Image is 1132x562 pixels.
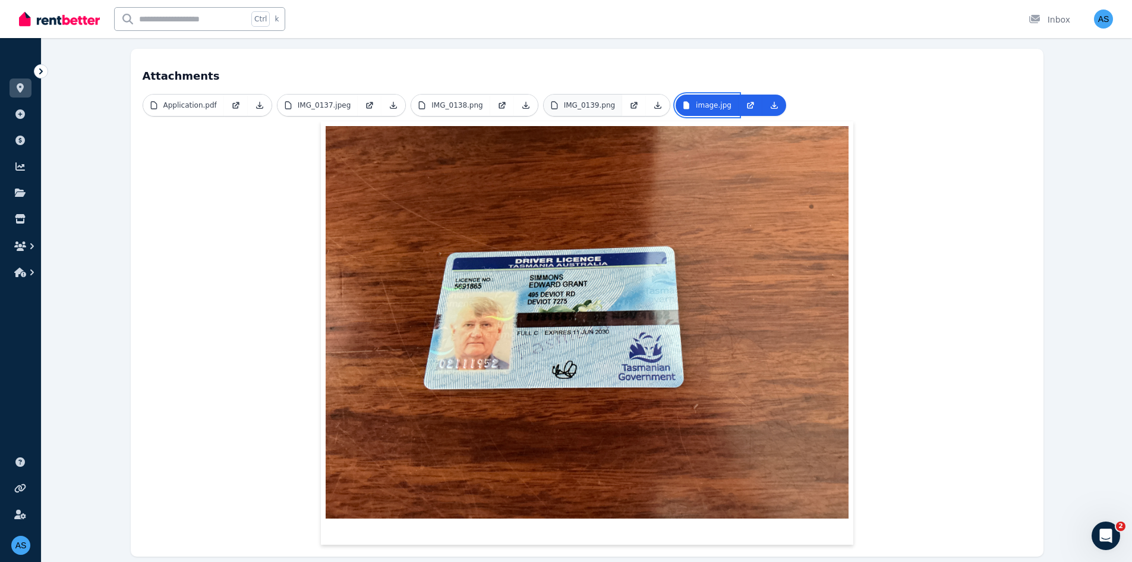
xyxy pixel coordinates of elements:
img: RentBetter [19,10,100,28]
img: Aaron Showell [11,536,30,555]
span: Ctrl [251,11,270,27]
h4: Attachments [143,61,1032,84]
a: Download Attachment [514,95,538,116]
p: IMG_0139.png [564,101,615,110]
a: Open in new Tab [358,95,381,116]
a: Open in new Tab [622,95,646,116]
a: image.jpg [676,95,739,116]
a: Open in new Tab [490,95,514,116]
span: k [275,14,279,24]
a: IMG_0139.png [544,95,622,116]
iframe: Intercom live chat [1092,522,1120,550]
p: Application.pdf [163,101,217,110]
p: IMG_0138.png [431,101,483,110]
a: Open in new Tab [739,95,762,116]
a: IMG_0137.jpeg [278,95,358,116]
p: image.jpg [696,101,731,110]
span: 2 [1116,522,1125,531]
a: Open in new Tab [224,95,248,116]
p: IMG_0137.jpeg [298,101,351,110]
a: Download Attachment [646,95,670,116]
a: Application.pdf [143,95,224,116]
a: Download Attachment [762,95,786,116]
a: IMG_0138.png [411,95,490,116]
a: Download Attachment [248,95,272,116]
img: Aaron Showell [1094,10,1113,29]
a: Download Attachment [381,95,405,116]
img: image.jpg [326,126,849,519]
div: Inbox [1029,14,1070,26]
